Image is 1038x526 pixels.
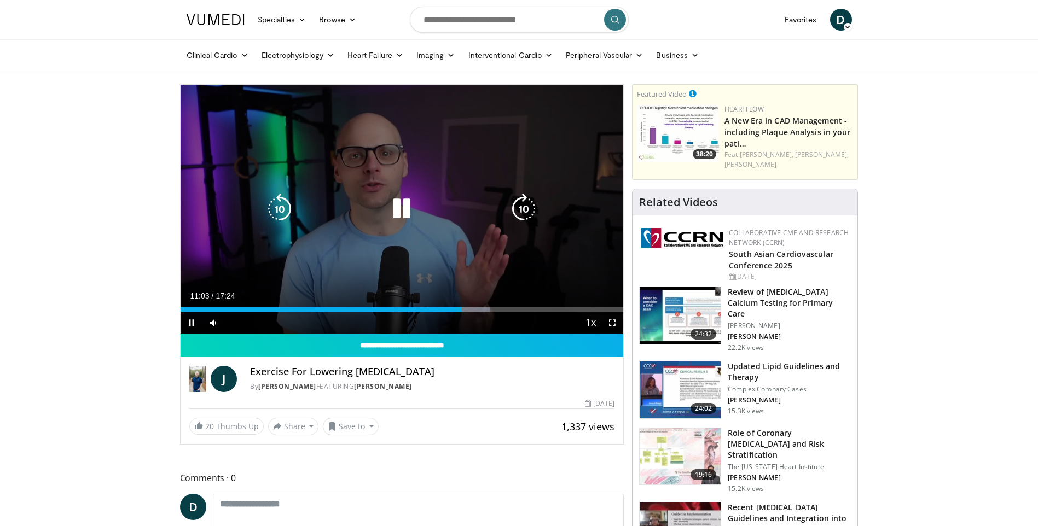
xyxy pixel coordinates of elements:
[637,104,719,162] img: 738d0e2d-290f-4d89-8861-908fb8b721dc.150x105_q85_crop-smart_upscale.jpg
[410,7,629,33] input: Search topics, interventions
[691,403,717,414] span: 24:02
[729,272,849,282] div: [DATE]
[728,385,851,394] p: Complex Coronary Cases
[354,382,412,391] a: [PERSON_NAME]
[728,474,851,482] p: [PERSON_NAME]
[601,312,623,334] button: Fullscreen
[640,287,721,344] img: f4af32e0-a3f3-4dd9-8ed6-e543ca885e6d.150x105_q85_crop-smart_upscale.jpg
[728,361,851,383] h3: Updated Lipid Guidelines and Therapy
[639,361,851,419] a: 24:02 Updated Lipid Guidelines and Therapy Complex Coronary Cases [PERSON_NAME] 15.3K views
[255,44,341,66] a: Electrophysiology
[641,228,723,248] img: a04ee3ba-8487-4636-b0fb-5e8d268f3737.png.150x105_q85_autocrop_double_scale_upscale_version-0.2.png
[258,382,316,391] a: [PERSON_NAME]
[639,287,851,352] a: 24:32 Review of [MEDICAL_DATA] Calcium Testing for Primary Care [PERSON_NAME] [PERSON_NAME] 22.2K...
[795,150,849,159] a: [PERSON_NAME],
[728,343,764,352] p: 22.2K views
[650,44,705,66] a: Business
[559,44,650,66] a: Peripheral Vascular
[728,428,851,460] h3: Role of Coronary [MEDICAL_DATA] and Risk Stratification
[637,89,687,99] small: Featured Video
[181,307,624,312] div: Progress Bar
[250,366,614,378] h4: Exercise For Lowering [MEDICAL_DATA]
[579,312,601,334] button: Playback Rate
[740,150,793,159] a: [PERSON_NAME],
[585,399,614,408] div: [DATE]
[729,249,833,271] a: South Asian Cardiovascular Conference 2025
[691,329,717,340] span: 24:32
[691,469,717,480] span: 19:16
[830,9,852,31] a: D
[728,463,851,471] p: The [US_STATE] Heart Institute
[189,418,264,435] a: 20 Thumbs Up
[728,287,851,319] h3: Review of [MEDICAL_DATA] Calcium Testing for Primary Care
[202,312,224,334] button: Mute
[250,382,614,391] div: By FEATURING
[640,361,721,418] img: 77f671eb-9394-4acc-bc78-a9f077f94e00.150x105_q85_crop-smart_upscale.jpg
[728,407,764,416] p: 15.3K views
[637,104,719,162] a: 38:20
[728,322,851,330] p: [PERSON_NAME]
[728,332,851,341] p: [PERSON_NAME]
[724,104,764,114] a: Heartflow
[462,44,560,66] a: Interventional Cardio
[728,484,764,493] p: 15.2K views
[180,494,206,520] a: D
[724,160,776,169] a: [PERSON_NAME]
[341,44,410,66] a: Heart Failure
[205,421,214,431] span: 20
[728,396,851,405] p: [PERSON_NAME]
[180,471,624,485] span: Comments 0
[216,291,235,300] span: 17:24
[640,428,721,485] img: 1efa8c99-7b8a-4ab5-a569-1c219ae7bd2c.150x105_q85_crop-smart_upscale.jpg
[251,9,313,31] a: Specialties
[410,44,462,66] a: Imaging
[561,420,614,433] span: 1,337 views
[323,418,379,435] button: Save to
[729,228,849,247] a: Collaborative CME and Research Network (CCRN)
[181,312,202,334] button: Pause
[724,150,853,170] div: Feat.
[211,366,237,392] a: J
[189,366,207,392] img: Dr. Jordan Rennicke
[693,149,716,159] span: 38:20
[639,196,718,209] h4: Related Videos
[312,9,363,31] a: Browse
[187,14,245,25] img: VuMedi Logo
[212,291,214,300] span: /
[724,115,850,149] a: A New Era in CAD Management - including Plaque Analysis in your pati…
[181,85,624,334] video-js: Video Player
[180,44,255,66] a: Clinical Cardio
[268,418,319,435] button: Share
[778,9,824,31] a: Favorites
[639,428,851,493] a: 19:16 Role of Coronary [MEDICAL_DATA] and Risk Stratification The [US_STATE] Heart Institute [PER...
[190,291,210,300] span: 11:03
